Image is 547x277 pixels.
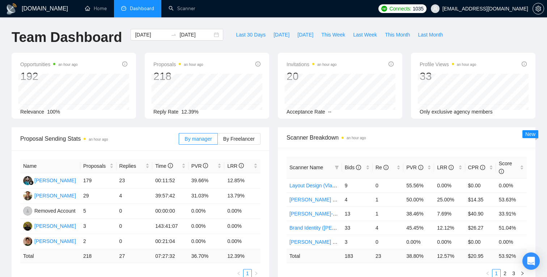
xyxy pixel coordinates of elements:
[403,206,434,221] td: 38.46%
[6,3,17,15] img: logo
[353,31,377,39] span: Last Week
[152,249,188,263] td: 07:27:32
[23,192,76,198] a: FE[PERSON_NAME]
[420,109,493,115] span: Only exclusive agency members
[287,249,342,263] td: Total
[191,163,208,169] span: PVR
[12,29,122,46] h1: Team Dashboard
[414,29,447,41] button: Last Month
[525,131,535,137] span: New
[342,178,373,192] td: 9
[289,197,350,203] a: [PERSON_NAME] consent
[289,239,358,245] a: [PERSON_NAME] Conversion
[270,29,293,41] button: [DATE]
[533,3,544,14] button: setting
[297,31,313,39] span: [DATE]
[496,249,527,263] td: 53.92 %
[224,204,260,219] td: 0.00%
[155,163,173,169] span: Time
[58,63,77,67] time: an hour ago
[342,249,373,263] td: 183
[232,29,270,41] button: Last 30 Days
[188,173,225,188] td: 39.66%
[434,178,465,192] td: 0.00%
[335,165,339,170] span: filter
[23,177,76,183] a: MI[PERSON_NAME]
[496,221,527,235] td: 51.04%
[465,192,496,206] td: $14.35
[169,5,195,12] a: searchScanner
[224,188,260,204] td: 13.79%
[317,29,349,41] button: This Week
[23,206,32,216] img: RA
[23,223,76,229] a: IK[PERSON_NAME]
[373,178,403,192] td: 0
[349,29,381,41] button: Last Week
[179,31,212,39] input: End date
[434,249,465,263] td: 12.57 %
[119,162,144,170] span: Replies
[80,159,116,173] th: Proposals
[289,183,340,188] a: Layout Design (Vlada)
[403,192,434,206] td: 50.00%
[289,165,323,170] span: Scanner Name
[188,249,225,263] td: 36.70 %
[188,234,225,249] td: 0.00%
[34,237,76,245] div: [PERSON_NAME]
[116,204,153,219] td: 0
[34,207,76,215] div: Removed Account
[381,29,414,41] button: This Month
[116,234,153,249] td: 0
[152,173,188,188] td: 00:11:52
[289,225,367,231] a: Brand Identity ([PERSON_NAME])
[373,249,403,263] td: 23
[83,162,108,170] span: Proposals
[342,235,373,249] td: 3
[420,69,476,83] div: 33
[287,133,527,142] span: Scanner Breakdown
[465,221,496,235] td: $26.27
[485,271,490,276] span: left
[496,192,527,206] td: 53.63%
[239,163,244,168] span: info-circle
[223,136,255,142] span: By Freelancer
[287,60,336,69] span: Invitations
[465,206,496,221] td: $40.90
[420,60,476,69] span: Profile Views
[224,219,260,234] td: 0.00%
[188,188,225,204] td: 31.03%
[20,134,179,143] span: Proposal Sending Stats
[403,221,434,235] td: 45.45%
[224,173,260,188] td: 12.85%
[434,192,465,206] td: 25.00%
[317,63,336,67] time: an hour ago
[342,221,373,235] td: 33
[413,5,424,13] span: 1035
[20,69,78,83] div: 192
[188,219,225,234] td: 0.00%
[496,178,527,192] td: 0.00%
[135,31,168,39] input: Start date
[184,63,203,67] time: an hour ago
[224,234,260,249] td: 0.00%
[434,235,465,249] td: 0.00%
[356,165,361,170] span: info-circle
[403,178,434,192] td: 55.56%
[496,206,527,221] td: 33.91%
[465,235,496,249] td: $0.00
[255,61,260,67] span: info-circle
[153,69,203,83] div: 218
[168,163,173,168] span: info-circle
[171,32,177,38] span: swap-right
[23,222,32,231] img: IK
[480,165,485,170] span: info-circle
[499,169,504,174] span: info-circle
[80,249,116,263] td: 218
[80,173,116,188] td: 179
[236,31,266,39] span: Last 30 Days
[496,235,527,249] td: 0.00%
[522,61,527,67] span: info-circle
[80,234,116,249] td: 2
[20,159,80,173] th: Name
[121,6,126,11] span: dashboard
